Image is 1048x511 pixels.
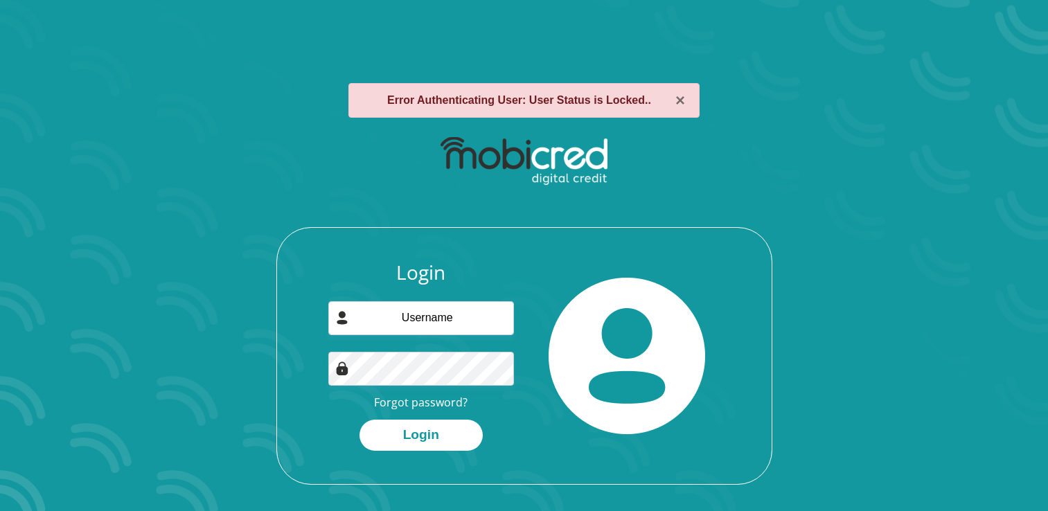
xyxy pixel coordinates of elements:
[335,361,349,375] img: Image
[328,301,514,335] input: Username
[441,137,607,186] img: mobicred logo
[328,261,514,285] h3: Login
[387,94,651,106] strong: Error Authenticating User: User Status is Locked..
[675,92,685,109] button: ×
[335,311,349,325] img: user-icon image
[359,420,483,451] button: Login
[374,395,468,410] a: Forgot password?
